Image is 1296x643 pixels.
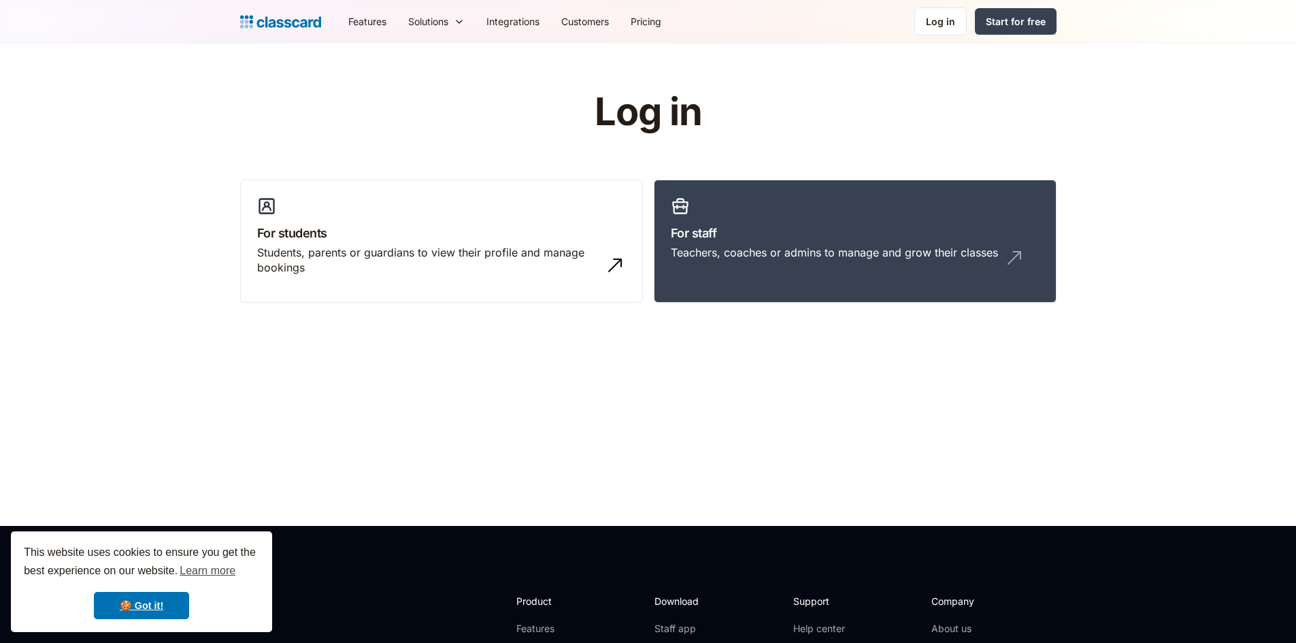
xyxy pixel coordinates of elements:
[793,594,848,608] h2: Support
[926,14,955,29] div: Log in
[931,622,1022,636] a: About us
[257,224,626,242] h3: For students
[178,561,237,581] a: learn more about cookies
[240,12,321,31] a: Logo
[516,594,589,608] h2: Product
[671,245,998,260] div: Teachers, coaches or admins to manage and grow their classes
[550,6,620,37] a: Customers
[654,594,710,608] h2: Download
[931,594,1022,608] h2: Company
[337,6,397,37] a: Features
[257,245,599,276] div: Students, parents or guardians to view their profile and manage bookings
[620,6,672,37] a: Pricing
[408,14,448,29] div: Solutions
[654,622,710,636] a: Staff app
[671,224,1040,242] h3: For staff
[654,180,1057,303] a: For staffTeachers, coaches or admins to manage and grow their classes
[240,180,643,303] a: For studentsStudents, parents or guardians to view their profile and manage bookings
[516,622,589,636] a: Features
[11,531,272,632] div: cookieconsent
[914,7,967,35] a: Log in
[986,14,1046,29] div: Start for free
[476,6,550,37] a: Integrations
[24,544,259,581] span: This website uses cookies to ensure you get the best experience on our website.
[975,8,1057,35] a: Start for free
[432,91,864,133] h1: Log in
[397,6,476,37] div: Solutions
[94,592,189,619] a: dismiss cookie message
[793,622,848,636] a: Help center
